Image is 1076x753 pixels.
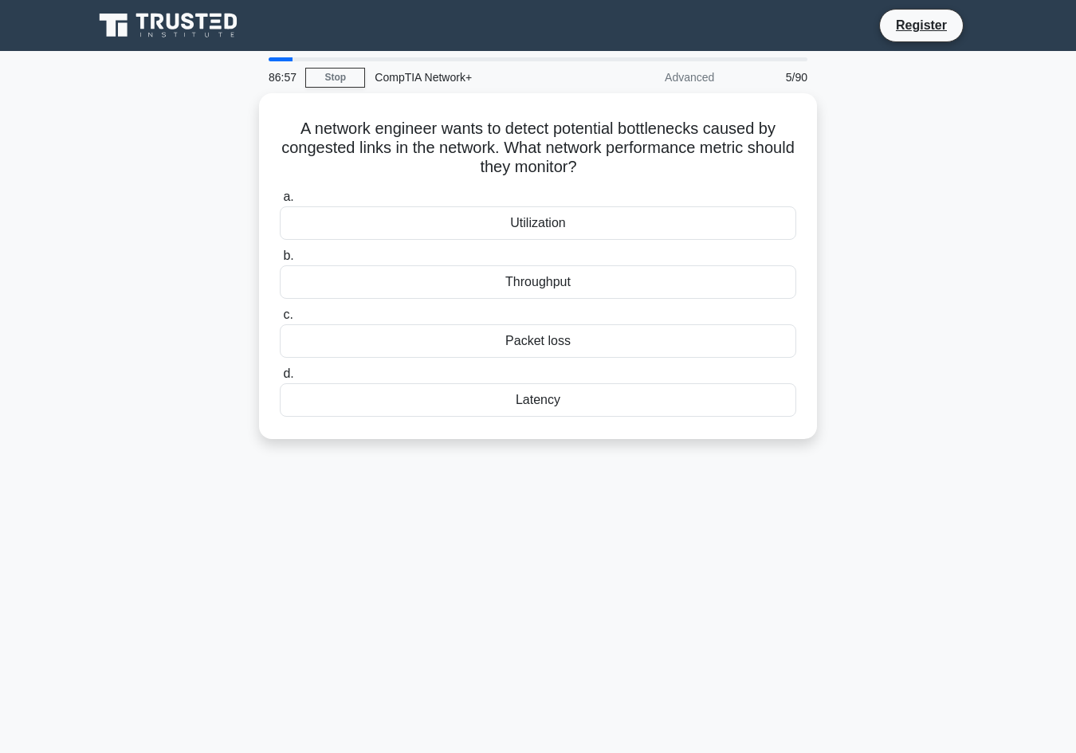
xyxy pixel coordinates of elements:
a: Register [886,15,956,35]
span: d. [283,367,293,380]
div: Advanced [584,61,724,93]
span: b. [283,249,293,262]
div: 86:57 [259,61,305,93]
div: CompTIA Network+ [365,61,584,93]
a: Stop [305,68,365,88]
div: Packet loss [280,324,796,358]
div: Throughput [280,265,796,299]
div: 5/90 [724,61,817,93]
span: c. [283,308,293,321]
span: a. [283,190,293,203]
h5: A network engineer wants to detect potential bottlenecks caused by congested links in the network... [278,119,798,178]
div: Latency [280,383,796,417]
div: Utilization [280,206,796,240]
